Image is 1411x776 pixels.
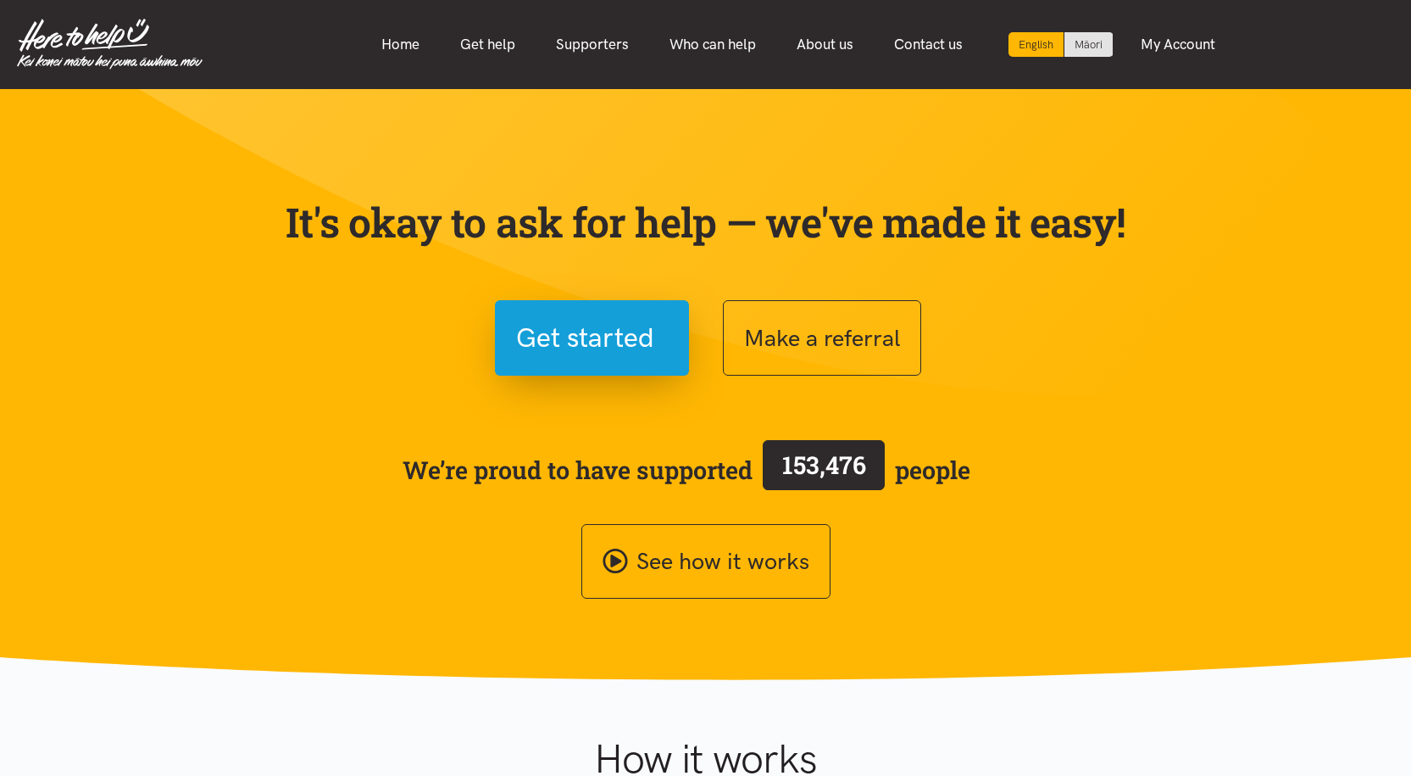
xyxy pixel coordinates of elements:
a: See how it works [581,524,830,600]
a: Get help [440,26,536,63]
a: My Account [1120,26,1236,63]
span: 153,476 [782,449,866,481]
a: Home [361,26,440,63]
div: Language toggle [1008,32,1114,57]
div: Current language [1008,32,1064,57]
p: It's okay to ask for help — we've made it easy! [282,198,1130,247]
button: Get started [495,300,689,376]
a: Switch to Te Reo Māori [1064,32,1113,57]
span: We’re proud to have supported people [403,437,970,503]
span: Get started [516,316,654,360]
a: Contact us [874,26,983,63]
a: About us [776,26,874,63]
a: Supporters [536,26,649,63]
a: Who can help [649,26,776,63]
a: 153,476 [753,437,895,503]
button: Make a referral [723,300,921,376]
img: Home [17,19,203,70]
